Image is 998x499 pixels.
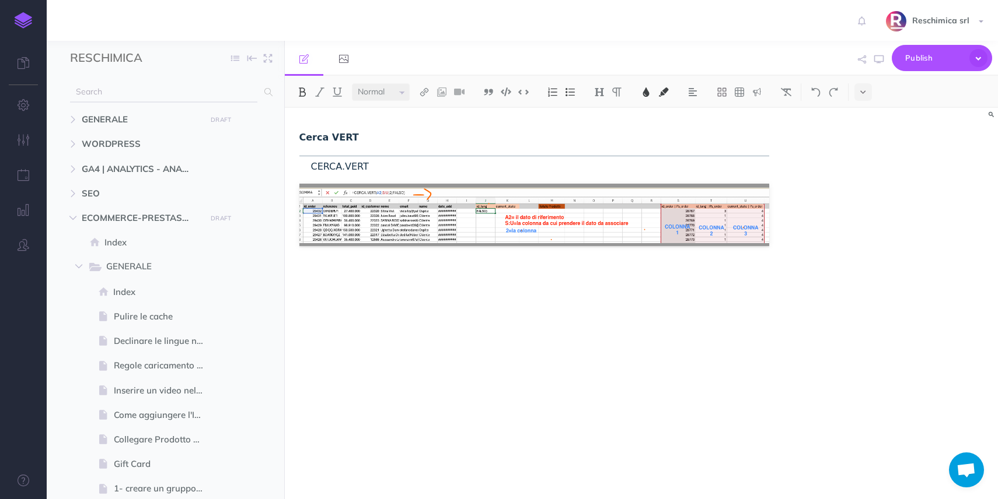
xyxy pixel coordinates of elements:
img: logo-mark.svg [15,12,32,29]
span: CERCA.VERT [311,161,369,172]
span: ECOMMERCE-PRESTASHOP [82,211,200,225]
img: Add image button [437,87,447,97]
span: Collegare Prodotto virtuale (video) a un prodotto fisico [114,433,214,447]
button: Publish [892,45,992,71]
img: Add video button [454,87,465,97]
img: Underline button [332,87,343,97]
span: WORDPRESS [82,137,200,151]
span: Gift Card [114,457,214,471]
img: Code block button [501,87,511,96]
img: Bold button [297,87,308,97]
img: Link button [419,87,430,97]
small: DRAFT [211,116,231,124]
span: Come aggiungere l'ID per visualizzare il sito anche se in lavorazione [114,408,214,422]
button: DRAFT [207,113,236,126]
span: GENERALE [106,259,197,275]
span: SEO [82,187,200,201]
span: Declinare le lingue nelle pagine | traduzioni - Creative elements [114,334,214,348]
img: Text color button [641,87,651,97]
img: Blockquote button [483,87,494,97]
small: DRAFT [211,215,231,222]
span: GENERALE [82,113,200,126]
a: Aprire la chat [949,452,984,487]
img: Paragraph button [612,87,622,97]
input: Search [70,82,257,103]
img: Ordered list button [547,87,558,97]
span: Index [104,236,214,250]
span: Inserire un video nella pagina prodotto da link Youtube [114,384,214,398]
img: Alignment dropdown menu button [688,87,698,97]
img: Create table button [734,87,745,97]
span: Cerca VERT [299,132,359,143]
img: Redo [828,87,839,97]
input: Documentation Name [70,50,207,67]
span: 1- creare un gruppo clienti [114,482,214,496]
img: Undo [811,87,821,97]
span: Regole caricamento immagini - risoluzione [114,359,214,373]
img: SGK6KZuSgkkl1IBPb8DhpgpgsZbZAtQbfA.png [299,184,770,245]
span: GA4 | ANALYTICS - ANALISI [82,162,200,176]
button: DRAFT [207,212,236,225]
span: Publish [905,49,964,67]
img: Unordered list button [565,87,575,97]
img: Text background color button [658,87,669,97]
span: Reschimica srl [906,15,975,26]
img: Clear styles button [781,87,791,97]
img: Callout dropdown menu button [752,87,762,97]
span: Index [113,285,214,299]
img: Headings dropdown button [594,87,605,97]
img: SYa4djqk1Oq5LKxmPekz2tk21Z5wK9RqXEiubV6a.png [886,11,906,31]
span: Pulire le cache [114,310,214,324]
img: Italic button [315,87,325,97]
img: Inline code button [518,87,529,96]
